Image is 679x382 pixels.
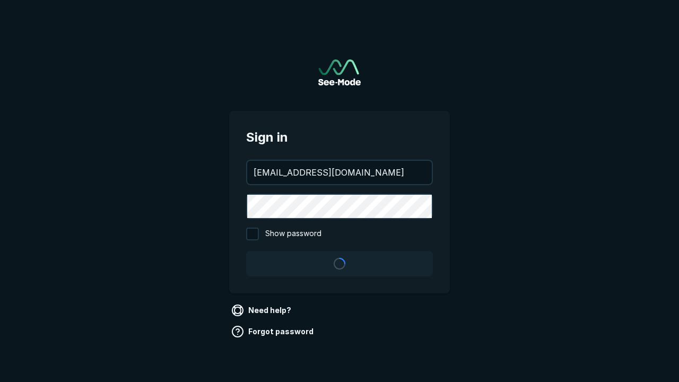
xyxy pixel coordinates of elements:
a: Need help? [229,302,295,319]
span: Sign in [246,128,433,147]
a: Go to sign in [318,59,361,85]
input: your@email.com [247,161,432,184]
span: Show password [265,228,321,240]
img: See-Mode Logo [318,59,361,85]
a: Forgot password [229,323,318,340]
